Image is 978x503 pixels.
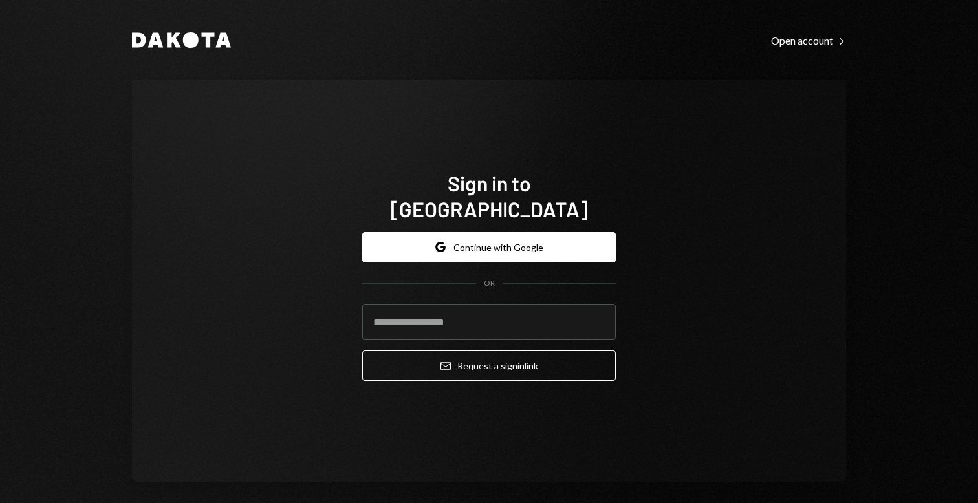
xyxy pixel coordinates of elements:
button: Request a signinlink [362,350,616,381]
button: Continue with Google [362,232,616,262]
h1: Sign in to [GEOGRAPHIC_DATA] [362,170,616,222]
div: Open account [771,34,846,47]
div: OR [484,278,495,289]
a: Open account [771,33,846,47]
